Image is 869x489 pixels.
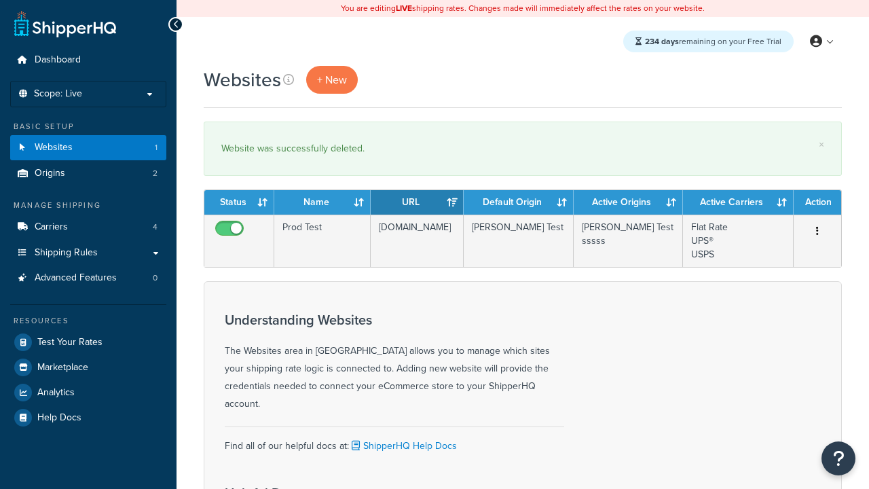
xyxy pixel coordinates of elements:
a: Carriers 4 [10,215,166,240]
span: 1 [155,142,158,153]
a: × [819,139,824,150]
span: Help Docs [37,412,81,424]
span: Dashboard [35,54,81,66]
span: Marketplace [37,362,88,374]
b: LIVE [396,2,412,14]
div: Resources [10,315,166,327]
td: Flat Rate UPS® USPS [683,215,794,267]
span: Carriers [35,221,68,233]
span: Origins [35,168,65,179]
td: [PERSON_NAME] Test [464,215,573,267]
th: URL: activate to sort column ascending [371,190,464,215]
th: Active Carriers: activate to sort column ascending [683,190,794,215]
span: Shipping Rules [35,247,98,259]
span: Test Your Rates [37,337,103,348]
div: The Websites area in [GEOGRAPHIC_DATA] allows you to manage which sites your shipping rate logic ... [225,312,564,413]
div: Manage Shipping [10,200,166,211]
a: Websites 1 [10,135,166,160]
span: Websites [35,142,73,153]
a: Origins 2 [10,161,166,186]
a: Test Your Rates [10,330,166,355]
h1: Websites [204,67,281,93]
th: Name: activate to sort column ascending [274,190,371,215]
strong: 234 days [645,35,679,48]
span: Analytics [37,387,75,399]
a: Analytics [10,380,166,405]
div: Find all of our helpful docs at: [225,427,564,455]
a: + New [306,66,358,94]
th: Active Origins: activate to sort column ascending [574,190,683,215]
span: 4 [153,221,158,233]
th: Default Origin: activate to sort column ascending [464,190,573,215]
li: Advanced Features [10,266,166,291]
a: Shipping Rules [10,240,166,266]
th: Status: activate to sort column ascending [204,190,274,215]
span: 2 [153,168,158,179]
td: Prod Test [274,215,371,267]
a: Help Docs [10,405,166,430]
td: [DOMAIN_NAME] [371,215,464,267]
th: Action [794,190,841,215]
a: Advanced Features 0 [10,266,166,291]
span: Advanced Features [35,272,117,284]
span: Scope: Live [34,88,82,100]
div: remaining on your Free Trial [623,31,794,52]
a: Dashboard [10,48,166,73]
div: Website was successfully deleted. [221,139,824,158]
span: 0 [153,272,158,284]
a: ShipperHQ Help Docs [349,439,457,453]
td: [PERSON_NAME] Test sssss [574,215,683,267]
h3: Understanding Websites [225,312,564,327]
div: Basic Setup [10,121,166,132]
span: + New [317,72,347,88]
li: Websites [10,135,166,160]
a: Marketplace [10,355,166,380]
li: Carriers [10,215,166,240]
button: Open Resource Center [821,441,855,475]
li: Origins [10,161,166,186]
a: ShipperHQ Home [14,10,116,37]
